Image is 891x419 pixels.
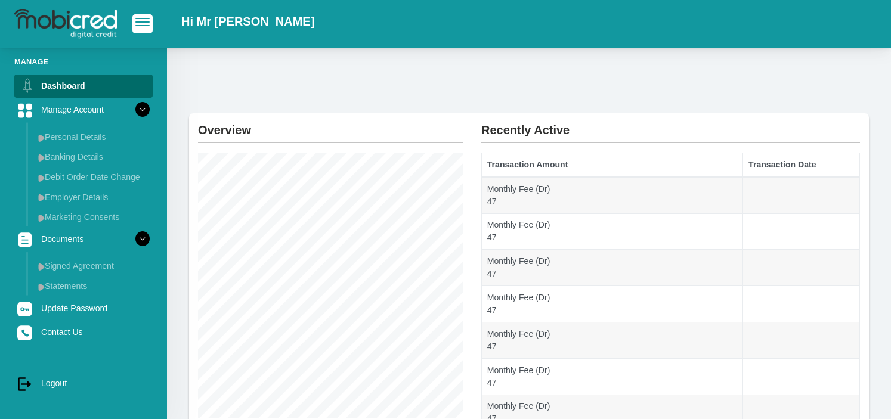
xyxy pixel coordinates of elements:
a: Banking Details [33,147,153,166]
img: menu arrow [38,263,45,271]
td: Monthly Fee (Dr) 47 [482,177,743,213]
a: Marketing Consents [33,207,153,226]
td: Monthly Fee (Dr) 47 [482,358,743,395]
img: menu arrow [38,134,45,142]
td: Monthly Fee (Dr) 47 [482,286,743,322]
li: Manage [14,56,153,67]
a: Logout [14,372,153,395]
a: Update Password [14,297,153,319]
td: Monthly Fee (Dr) 47 [482,322,743,358]
img: menu arrow [38,283,45,291]
h2: Overview [198,113,463,137]
a: Personal Details [33,128,153,147]
td: Monthly Fee (Dr) 47 [482,250,743,286]
h2: Recently Active [481,113,860,137]
a: Contact Us [14,321,153,343]
a: Employer Details [33,188,153,207]
a: Signed Agreement [33,256,153,275]
img: menu arrow [38,194,45,201]
td: Monthly Fee (Dr) 47 [482,213,743,250]
th: Transaction Amount [482,153,743,177]
a: Statements [33,277,153,296]
a: Dashboard [14,75,153,97]
a: Manage Account [14,98,153,121]
h2: Hi Mr [PERSON_NAME] [181,14,314,29]
a: Debit Order Date Change [33,167,153,187]
img: menu arrow [38,214,45,222]
img: logo-mobicred.svg [14,9,117,39]
img: menu arrow [38,154,45,162]
th: Transaction Date [743,153,860,177]
img: menu arrow [38,174,45,182]
a: Documents [14,228,153,250]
